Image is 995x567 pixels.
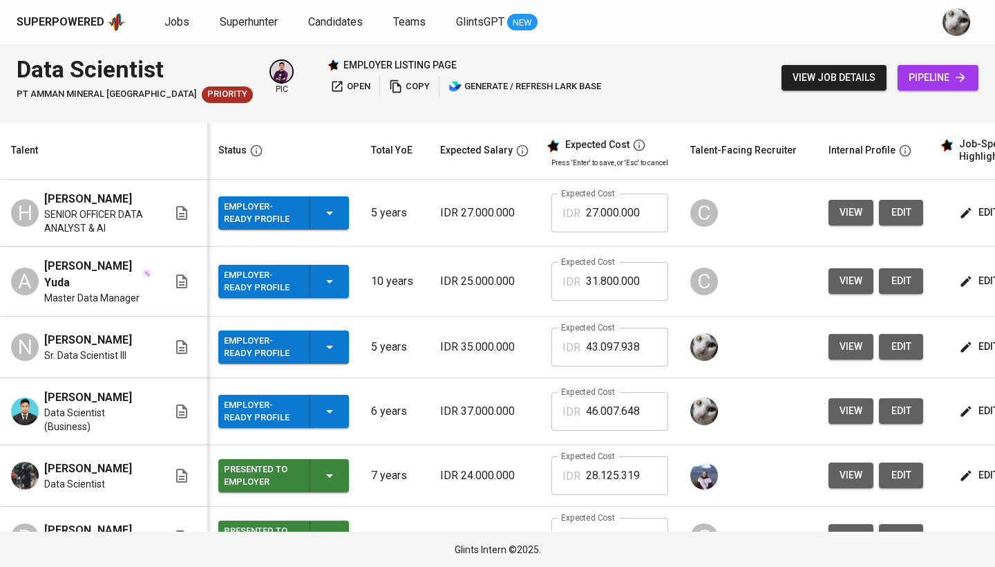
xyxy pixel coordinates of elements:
p: IDR 24.000.000 [440,467,529,484]
div: Expected Cost [565,139,629,151]
div: Expected Salary [440,142,513,159]
span: pipeline [909,69,967,86]
button: Employer-Ready Profile [218,331,349,364]
p: IDR [562,205,580,222]
span: edit [890,528,912,546]
span: [PERSON_NAME] [44,332,132,348]
p: Press 'Enter' to save, or 'Esc' to cancel [551,158,668,168]
div: Employer-Ready Profile [224,396,298,427]
span: view [840,402,862,420]
span: open [330,79,370,95]
button: edit [879,463,923,488]
p: IDR [562,530,580,546]
span: Teams [393,15,426,28]
p: IDR [562,340,580,356]
div: Data Scientist [17,53,253,86]
span: Data Scientist (Business) [44,406,151,434]
p: IDR [562,468,580,485]
p: 5 years [371,205,418,221]
div: Talent [11,142,38,159]
div: Presented to Employer [224,522,298,552]
img: Dea Rahma [11,462,39,490]
button: edit [879,268,923,294]
img: glints_star.svg [940,138,954,152]
span: PT Amman Mineral [GEOGRAPHIC_DATA] [17,88,196,101]
button: edit [879,524,923,550]
span: Priority [202,88,253,101]
img: erwin@glints.com [271,61,292,82]
span: [PERSON_NAME] [44,191,132,207]
div: Employer-Ready Profile [224,266,298,297]
span: SENIOR OFFICER DATA ANALYST & AI [44,207,151,235]
div: pic [269,59,294,95]
button: open [327,76,374,97]
button: edit [879,200,923,225]
span: edit [890,204,912,221]
div: Employer-Ready Profile [224,332,298,362]
a: Jobs [164,14,192,31]
img: christine.raharja@glints.com [690,462,718,490]
p: IDR 37.000.000 [440,403,529,420]
button: Employer-Ready Profile [218,265,349,298]
span: [PERSON_NAME] [44,522,132,539]
div: C [690,268,718,295]
button: view [828,268,873,294]
img: app logo [107,12,126,32]
p: IDR 25.000.000 [440,529,529,546]
img: glints_star.svg [546,139,560,153]
span: view [840,204,862,221]
div: D [11,523,39,551]
span: view job details [793,69,875,86]
img: magic_wand.svg [142,269,151,278]
button: view [828,200,873,225]
button: Presented to Employer [218,459,349,492]
span: Candidates [308,15,363,28]
button: view [828,463,873,488]
p: IDR [562,404,580,420]
button: edit [879,334,923,360]
span: generate / refresh lark base [448,79,601,95]
div: Presented to Employer [224,461,298,491]
span: view [840,528,862,546]
span: edit [890,402,912,420]
span: NEW [507,16,538,30]
button: copy [386,76,433,97]
div: Employer-Ready Profile [224,198,298,228]
span: Jobs [164,15,189,28]
span: GlintsGPT [456,15,504,28]
p: 6 years [371,403,418,420]
p: IDR [562,274,580,290]
div: Status [218,142,247,159]
div: Talent-Facing Recruiter [690,142,797,159]
span: view [840,272,862,290]
a: Superpoweredapp logo [17,12,126,32]
div: Superpowered [17,15,104,30]
button: Presented to Employer [218,521,349,554]
img: Maju Sumanto [11,398,39,425]
p: IDR 25.000.000 [440,273,529,290]
div: Internal Profile [828,142,895,159]
button: edit [879,398,923,424]
button: Employer-Ready Profile [218,196,349,230]
p: 5 years [371,529,418,546]
button: view [828,398,873,424]
div: G [690,523,718,551]
a: Superhunter [220,14,281,31]
div: New Job received from Demand Team [202,86,253,103]
span: edit [890,272,912,290]
button: lark generate / refresh lark base [445,76,605,97]
img: tharisa.rizky@glints.com [690,333,718,361]
a: GlintsGPT NEW [456,14,538,31]
span: Data Scientist [44,477,105,491]
span: copy [389,79,430,95]
span: edit [890,467,912,484]
div: C [690,199,718,227]
button: view job details [781,65,887,91]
